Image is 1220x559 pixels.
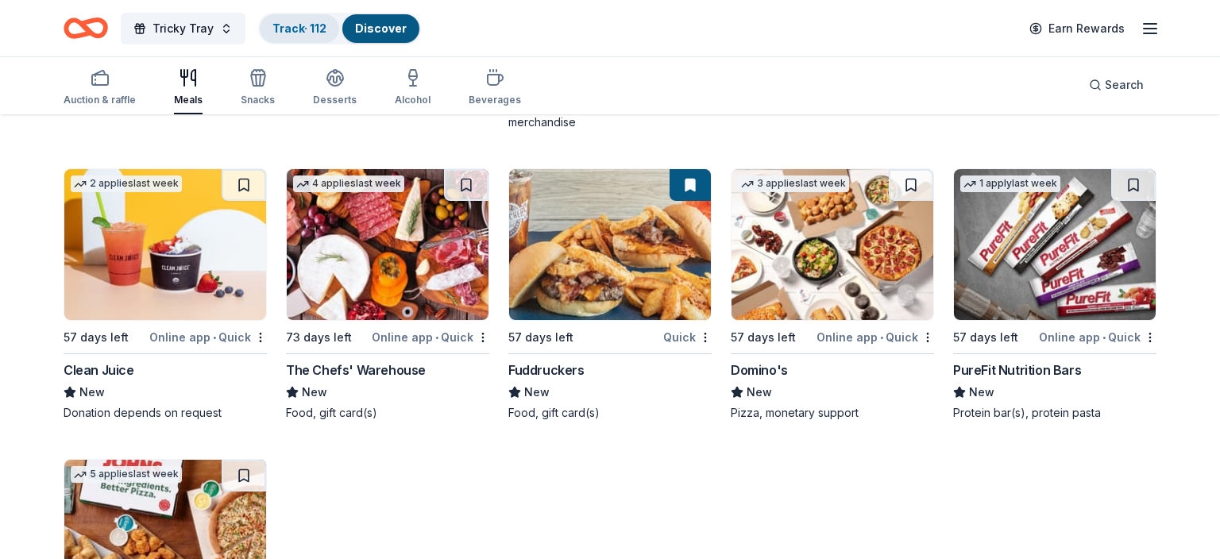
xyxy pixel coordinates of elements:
div: Gift certificates, monetary, merchandise [508,98,712,130]
div: 1 apply last week [960,175,1060,192]
span: • [435,331,438,344]
img: Image for Domino's [732,169,933,320]
div: Beverages [469,94,521,106]
a: Image for Fuddruckers 57 days leftQuickFuddruckersNewFood, gift card(s) [508,168,712,421]
img: Image for Clean Juice [64,169,266,320]
div: Food, gift card(s) [286,405,489,421]
div: Pizza, monetary support [731,405,934,421]
a: Image for Domino's 3 applieslast week57 days leftOnline app•QuickDomino'sNewPizza, monetary support [731,168,934,421]
img: Image for The Chefs' Warehouse [287,169,488,320]
img: Image for PureFit Nutrition Bars [954,169,1156,320]
div: 57 days left [64,328,129,347]
div: 2 applies last week [71,175,182,192]
div: 4 applies last week [293,175,404,192]
div: Auction & raffle [64,94,136,106]
span: • [880,331,883,344]
a: Image for The Chefs' Warehouse4 applieslast week73 days leftOnline app•QuickThe Chefs' WarehouseN... [286,168,489,421]
span: New [747,383,772,402]
div: 57 days left [508,328,573,347]
span: New [524,383,550,402]
button: Tricky Tray [121,13,245,44]
span: Tricky Tray [152,19,214,38]
div: Donation depends on request [64,405,267,421]
div: Alcohol [395,94,430,106]
div: Meals [174,94,203,106]
button: Beverages [469,62,521,114]
button: Alcohol [395,62,430,114]
span: New [969,383,994,402]
div: PureFit Nutrition Bars [953,360,1081,380]
button: Meals [174,62,203,114]
div: Desserts [313,94,357,106]
div: Online app Quick [817,327,934,347]
span: New [302,383,327,402]
div: Food, gift card(s) [508,405,712,421]
div: Snacks [241,94,275,106]
a: Discover [355,21,407,35]
div: Domino's [731,360,788,380]
a: Image for Clean Juice2 applieslast week57 days leftOnline app•QuickClean JuiceNewDonation depends... [64,168,267,421]
div: 3 applies last week [738,175,849,192]
button: Auction & raffle [64,62,136,114]
div: 57 days left [731,328,796,347]
div: Online app Quick [1039,327,1156,347]
div: Clean Juice [64,360,134,380]
button: Snacks [241,62,275,114]
span: • [1102,331,1106,344]
button: Desserts [313,62,357,114]
div: Fuddruckers [508,360,585,380]
div: 5 applies last week [71,466,182,483]
div: 73 days left [286,328,352,347]
a: Image for PureFit Nutrition Bars1 applylast week57 days leftOnline app•QuickPureFit Nutrition Bar... [953,168,1156,421]
button: Track· 112Discover [258,13,421,44]
button: Search [1076,69,1156,101]
div: Quick [663,327,712,347]
a: Home [64,10,108,47]
span: • [213,331,216,344]
img: Image for Fuddruckers [509,169,711,320]
div: 57 days left [953,328,1018,347]
div: Online app Quick [372,327,489,347]
div: The Chefs' Warehouse [286,360,426,380]
a: Track· 112 [272,21,326,35]
span: Search [1105,75,1144,94]
a: Earn Rewards [1020,14,1134,43]
span: New [79,383,105,402]
div: Protein bar(s), protein pasta [953,405,1156,421]
div: Online app Quick [149,327,267,347]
